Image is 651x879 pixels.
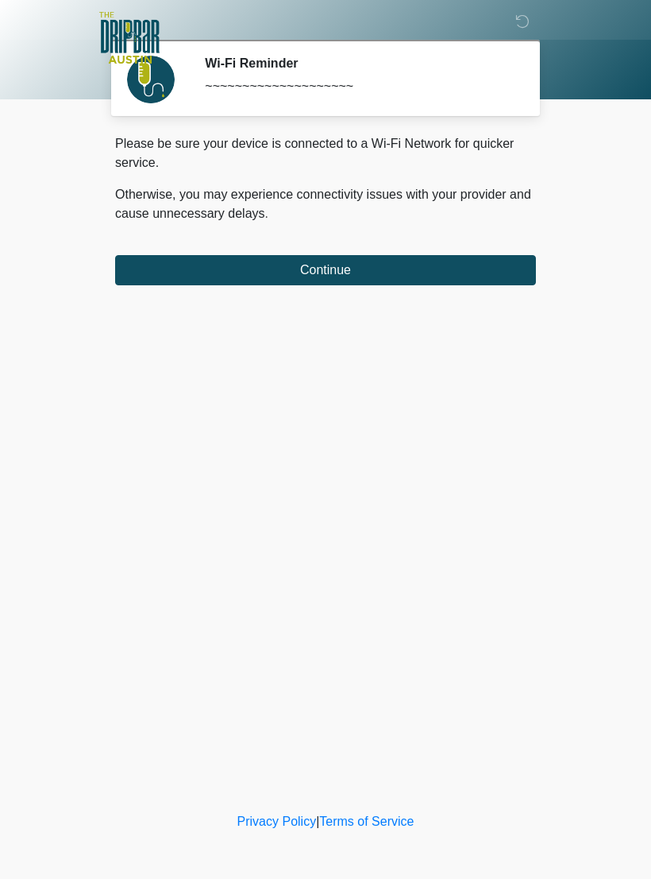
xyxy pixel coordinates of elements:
p: Otherwise, you may experience connectivity issues with your provider and cause unnecessary delays [115,185,536,223]
img: The DRIPBaR - Austin The Domain Logo [99,12,160,64]
a: Terms of Service [319,815,414,828]
div: ~~~~~~~~~~~~~~~~~~~~ [205,77,512,96]
img: Agent Avatar [127,56,175,103]
a: Privacy Policy [237,815,317,828]
p: Please be sure your device is connected to a Wi-Fi Network for quicker service. [115,134,536,172]
a: | [316,815,319,828]
span: . [265,207,268,220]
button: Continue [115,255,536,285]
